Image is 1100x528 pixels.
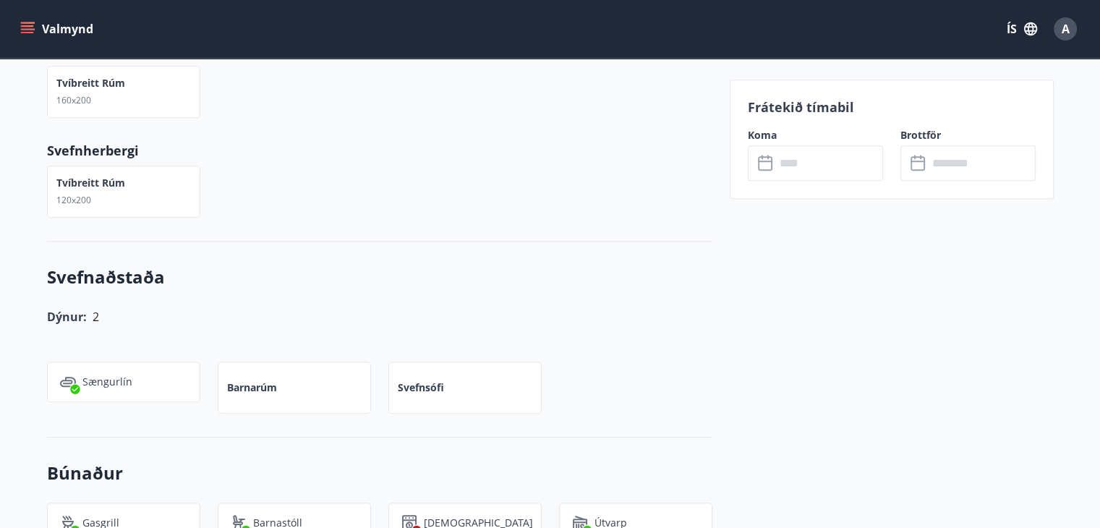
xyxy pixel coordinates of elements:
span: A [1062,21,1070,37]
label: Brottför [900,128,1036,142]
span: Dýnur: [47,309,87,325]
label: Koma [748,128,883,142]
p: Svefnsófi [398,380,444,395]
p: Tvíbreitt rúm [56,176,125,190]
button: ÍS [999,16,1045,42]
button: menu [17,16,99,42]
h6: 2 [93,307,99,327]
p: Barnarúm [227,380,277,395]
p: Frátekið tímabil [748,98,1036,116]
h3: Svefnaðstaða [47,265,712,289]
button: A [1048,12,1083,46]
span: 120x200 [56,194,91,206]
p: Tvíbreitt rúm [56,76,125,90]
p: Sængurlín [82,375,132,389]
p: Svefnherbergi [47,141,712,160]
img: voDv6cIEW3bUoUae2XJIjz6zjPXrrHmNT2GVdQ2h.svg [59,373,77,391]
span: 160x200 [56,94,91,106]
h3: Búnaður [47,461,712,485]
